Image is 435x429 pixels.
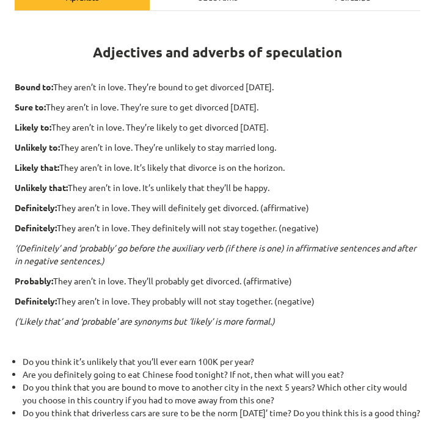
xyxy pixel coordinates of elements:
li: Do you think that you are bound to move to another city in the next 5 years? Which other city wou... [23,381,420,406]
p: They aren’t in love. They’re unlikely to stay married long. [15,141,420,154]
strong: Definitely: [15,202,57,213]
strong: Adjectives and adverbs of speculation [93,43,342,61]
p: They aren’t in love. They’re likely to get divorced [DATE]. [15,121,420,134]
li: Do you think it’s unlikely that you’ll ever earn 100K per year? [23,355,420,368]
strong: Definitely: [15,295,57,306]
p: They aren’t in love. They’ll probably get divorced. (affirmative) [15,275,420,287]
strong: Probably: [15,275,53,286]
strong: Sure to: [15,101,46,112]
strong: Likely that: [15,162,59,173]
strong: Unlikely that: [15,182,68,193]
p: They aren’t in love. They will definitely get divorced. (affirmative) [15,201,420,214]
em: (‘Likely that’ and ‘probable’ are synonyms but ‘likely’ is more formal.) [15,315,275,326]
strong: Likely to: [15,121,51,132]
p: They aren’t in love. They’re sure to get divorced [DATE]. [15,101,420,114]
p: They aren’t in love. They definitely will not stay together. (negative) [15,222,420,234]
p: They aren’t in love. It’s unlikely that they’ll be happy. [15,181,420,194]
li: Are you definitely going to eat Chinese food tonight? If not, then what will you eat? [23,368,420,381]
p: They aren’t in love. It’s likely that divorce is on the horizon. [15,161,420,174]
p: They aren’t in love. They’re bound to get divorced [DATE]. [15,81,420,93]
strong: Bound to: [15,81,53,92]
strong: Unlikely to: [15,142,60,153]
p: They aren’t in love. They probably will not stay together. (negative) [15,295,420,308]
em: ‘(Definitely’ and ‘probably’ go before the auxiliary verb (if there is one) in affirmative senten... [15,242,416,266]
strong: Definitely: [15,222,57,233]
